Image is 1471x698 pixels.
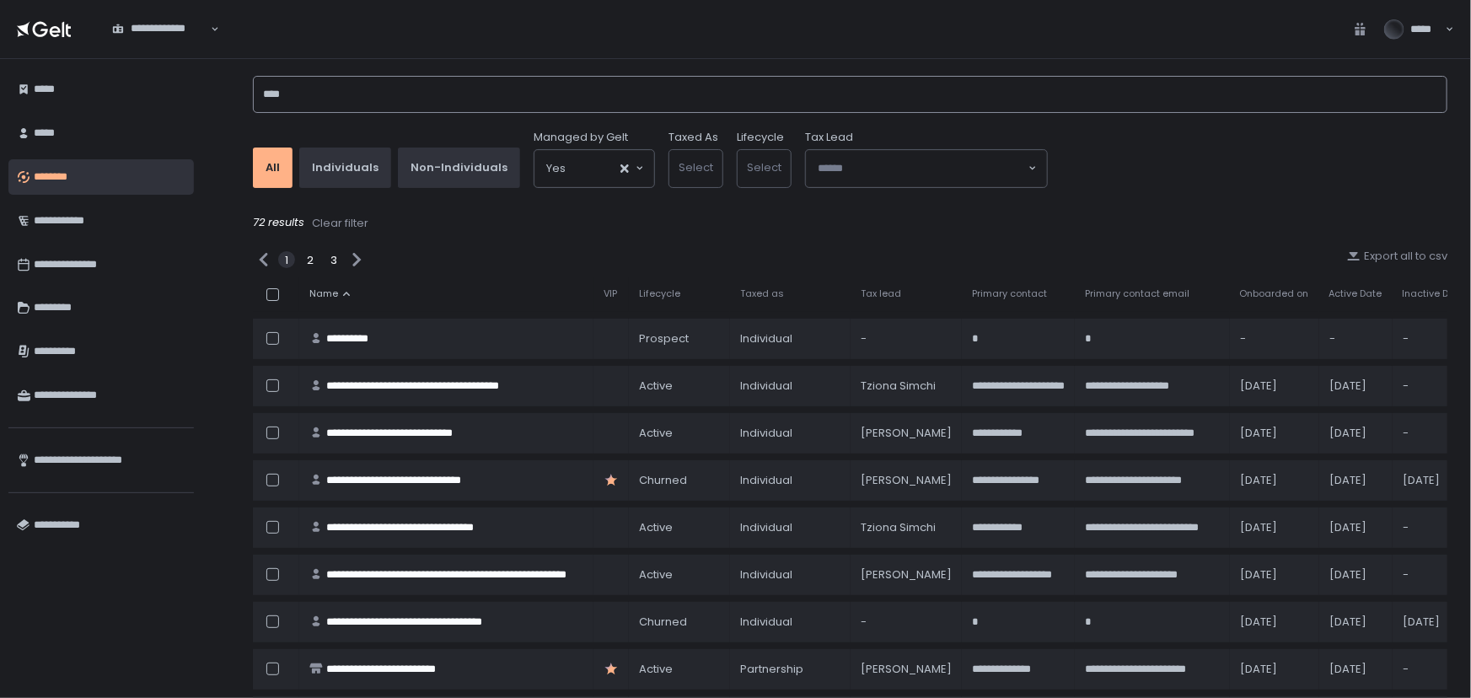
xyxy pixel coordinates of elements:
div: [PERSON_NAME] [861,473,952,488]
div: Clear filter [312,216,368,231]
div: [DATE] [1240,379,1309,394]
div: 72 results [253,215,1447,232]
div: [DATE] [1329,426,1382,441]
span: Inactive Date [1403,287,1465,300]
div: Individual [740,473,840,488]
div: [DATE] [1329,379,1382,394]
div: [DATE] [1329,615,1382,630]
div: Individual [740,567,840,583]
span: Yes [546,160,566,177]
div: Search for option [101,12,219,47]
button: Non-Individuals [398,148,520,188]
div: [DATE] [1403,473,1465,488]
span: churned [639,473,687,488]
div: Search for option [806,150,1047,187]
div: Individual [740,520,840,535]
div: Individual [740,615,840,630]
div: [DATE] [1240,473,1309,488]
div: - [1403,520,1465,535]
div: Tziona Simchi [861,520,952,535]
div: Tziona Simchi [861,379,952,394]
span: Tax lead [861,287,901,300]
div: - [1329,331,1382,346]
span: VIP [604,287,617,300]
div: [DATE] [1240,426,1309,441]
span: active [639,379,673,394]
div: Partnership [740,662,840,677]
label: Taxed As [668,130,718,145]
span: Taxed as [740,287,784,300]
div: [DATE] [1329,520,1382,535]
span: Managed by Gelt [534,130,628,145]
div: Individual [740,331,840,346]
span: active [639,520,673,535]
button: Export all to csv [1347,249,1447,264]
div: [DATE] [1329,473,1382,488]
span: Tax Lead [805,130,853,145]
button: Clear filter [311,215,369,232]
span: Active Date [1329,287,1382,300]
span: active [639,662,673,677]
button: Clear Selected [620,164,629,173]
div: - [1403,331,1465,346]
div: 1 [278,251,295,268]
input: Search for option [112,36,209,53]
span: Primary contact email [1085,287,1189,300]
span: Onboarded on [1240,287,1309,300]
div: Individuals [312,160,378,175]
div: [PERSON_NAME] [861,662,952,677]
div: - [1240,331,1309,346]
div: [DATE] [1240,567,1309,583]
div: Individual [740,379,840,394]
div: - [861,615,952,630]
input: Search for option [566,160,619,177]
div: - [1403,662,1465,677]
div: Non-Individuals [411,160,507,175]
span: Select [679,159,713,175]
div: [PERSON_NAME] [861,567,952,583]
span: prospect [639,331,689,346]
div: 2 [302,251,319,268]
div: All [266,160,280,175]
div: 3 [325,251,342,268]
div: - [861,331,952,346]
span: Name [309,287,338,300]
div: [DATE] [1403,615,1465,630]
div: Search for option [534,150,654,187]
div: Individual [740,426,840,441]
div: - [1403,426,1465,441]
span: Primary contact [972,287,1047,300]
div: [DATE] [1329,567,1382,583]
button: All [253,148,293,188]
span: churned [639,615,687,630]
span: Select [747,159,781,175]
div: - [1403,567,1465,583]
div: - [1403,379,1465,394]
div: [PERSON_NAME] [861,426,952,441]
div: [DATE] [1240,615,1309,630]
span: active [639,567,673,583]
span: active [639,426,673,441]
span: Lifecycle [639,287,680,300]
input: Search for option [818,160,1027,177]
label: Lifecycle [737,130,784,145]
button: Individuals [299,148,391,188]
div: [DATE] [1329,662,1382,677]
div: [DATE] [1240,662,1309,677]
div: [DATE] [1240,520,1309,535]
